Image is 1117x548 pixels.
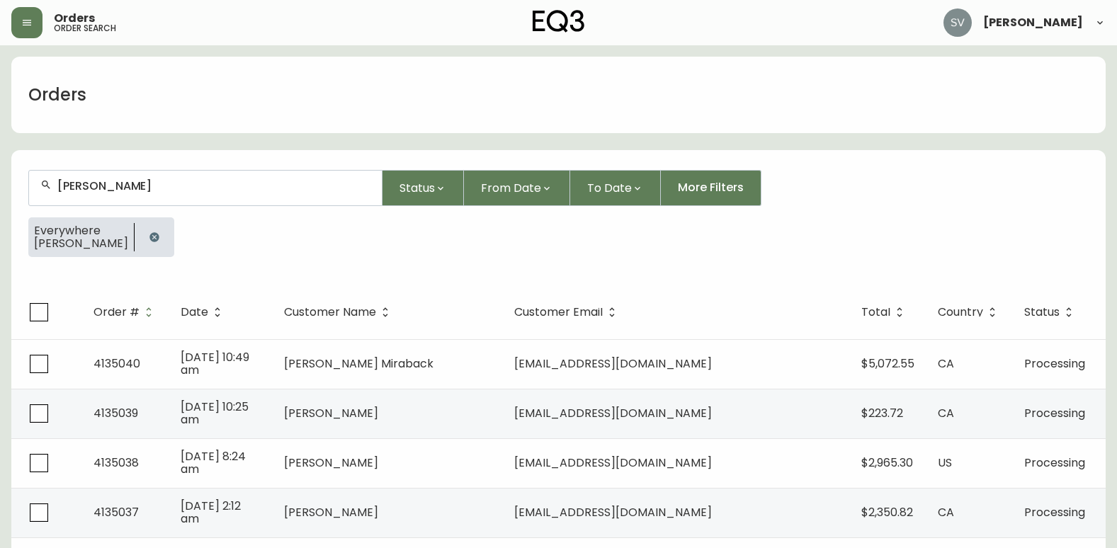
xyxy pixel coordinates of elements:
[382,170,464,206] button: Status
[54,24,116,33] h5: order search
[938,455,952,471] span: US
[861,308,890,316] span: Total
[938,308,983,316] span: Country
[181,448,246,477] span: [DATE] 8:24 am
[181,498,241,527] span: [DATE] 2:12 am
[34,224,128,237] span: Everywhere
[399,179,435,197] span: Status
[938,355,954,372] span: CA
[93,306,158,319] span: Order #
[284,355,433,372] span: [PERSON_NAME] Miraback
[661,170,761,206] button: More Filters
[181,306,227,319] span: Date
[93,355,140,372] span: 4135040
[93,308,140,316] span: Order #
[570,170,661,206] button: To Date
[514,306,621,319] span: Customer Email
[1024,308,1060,316] span: Status
[533,10,585,33] img: logo
[678,180,744,195] span: More Filters
[861,455,913,471] span: $2,965.30
[1024,355,1085,372] span: Processing
[34,237,128,250] span: [PERSON_NAME]
[514,308,603,316] span: Customer Email
[54,13,95,24] span: Orders
[587,179,632,197] span: To Date
[93,405,138,421] span: 4135039
[284,405,378,421] span: [PERSON_NAME]
[938,405,954,421] span: CA
[514,455,712,471] span: [EMAIL_ADDRESS][DOMAIN_NAME]
[514,504,712,520] span: [EMAIL_ADDRESS][DOMAIN_NAME]
[181,399,249,428] span: [DATE] 10:25 am
[181,308,208,316] span: Date
[1024,455,1085,471] span: Processing
[93,504,139,520] span: 4135037
[464,170,570,206] button: From Date
[514,355,712,372] span: [EMAIL_ADDRESS][DOMAIN_NAME]
[481,179,541,197] span: From Date
[284,504,378,520] span: [PERSON_NAME]
[861,405,903,421] span: $223.72
[861,355,914,372] span: $5,072.55
[938,504,954,520] span: CA
[57,179,370,193] input: Search
[284,306,395,319] span: Customer Name
[284,455,378,471] span: [PERSON_NAME]
[284,308,376,316] span: Customer Name
[1024,405,1085,421] span: Processing
[514,405,712,421] span: [EMAIL_ADDRESS][DOMAIN_NAME]
[28,83,86,107] h1: Orders
[93,455,139,471] span: 4135038
[861,504,913,520] span: $2,350.82
[943,8,972,37] img: 0ef69294c49e88f033bcbeb13310b844
[1024,504,1085,520] span: Processing
[938,306,1002,319] span: Country
[1024,306,1078,319] span: Status
[983,17,1083,28] span: [PERSON_NAME]
[861,306,909,319] span: Total
[181,349,249,378] span: [DATE] 10:49 am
